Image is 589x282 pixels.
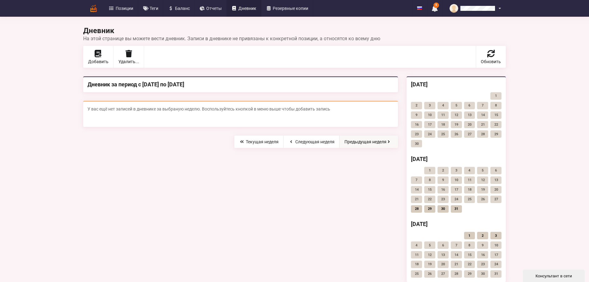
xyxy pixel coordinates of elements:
[234,136,284,148] a: Текущая неделя
[451,186,462,193] a: 17
[451,196,462,203] a: 24
[424,176,435,184] a: 8
[437,261,449,268] a: 20
[477,186,488,193] a: 19
[464,196,475,203] a: 25
[437,176,449,184] a: 9
[437,270,449,278] a: 27
[424,186,435,193] a: 15
[437,111,449,119] a: 11
[437,241,449,249] a: 6
[424,261,435,268] a: 19
[490,130,502,138] a: 29
[411,196,422,203] a: 21
[477,270,488,278] a: 30
[490,196,502,203] a: 27
[451,121,462,128] a: 19
[477,176,488,184] a: 12
[523,268,586,282] iframe: chat widget
[437,205,449,213] a: 30
[437,130,449,138] a: 25
[490,111,502,119] a: 15
[116,6,133,11] span: Позиции
[424,196,435,203] a: 22
[464,251,475,258] a: 15
[424,102,435,109] a: 3
[411,251,422,258] a: 11
[424,270,435,278] a: 26
[150,6,158,11] span: Теги
[451,261,462,268] a: 21
[284,136,339,148] a: Следующая неделя
[88,59,109,64] span: Добавить
[118,59,139,64] span: Удалить...
[437,186,449,193] a: 16
[464,241,475,249] a: 8
[451,176,462,184] a: 10
[411,121,422,128] a: 16
[411,81,502,88] div: [DATE]
[451,130,462,138] a: 26
[464,270,475,278] a: 29
[339,136,398,148] a: Предыдущая неделя
[175,6,190,11] span: Баланс
[490,261,502,268] a: 24
[481,59,501,64] span: Обновить
[83,36,506,41] div: На этой странице вы можете вести дневник. Записи в дневнике не привязаны к конкретной позиции, а ...
[451,270,462,278] a: 28
[424,251,435,258] a: 12
[490,186,502,193] a: 20
[477,121,488,128] a: 21
[424,121,435,128] a: 17
[451,167,462,174] a: 3
[464,186,475,193] a: 18
[477,102,488,109] a: 7
[88,3,99,14] img: logo-5391b84d95ca78eb0fcbe8eb83ca0fe5.png
[411,220,502,228] div: [DATE]
[424,130,435,138] a: 24
[424,167,435,174] a: 1
[437,251,449,258] a: 13
[477,130,488,138] a: 28
[477,111,488,119] a: 14
[490,251,502,258] a: 17
[411,176,422,184] a: 7
[464,167,475,174] a: 4
[451,205,462,213] a: 31
[411,102,422,109] a: 2
[411,205,422,213] a: 28
[83,26,506,41] h2: Дневник
[490,92,502,100] a: 1
[451,111,462,119] a: 12
[477,251,488,258] a: 16
[451,251,462,258] a: 14
[273,6,308,11] span: Резервные копии
[424,241,435,249] a: 5
[411,270,422,278] a: 25
[477,196,488,203] a: 26
[437,102,449,109] a: 4
[411,111,422,119] a: 9
[464,102,475,109] a: 6
[206,6,222,11] span: Отчеты
[490,176,502,184] a: 13
[437,121,449,128] a: 18
[464,176,475,184] a: 11
[464,232,475,239] a: 1
[490,121,502,128] a: 22
[490,167,502,174] a: 6
[450,4,458,13] img: no_avatar_64x64-c1df70be568ff5ffbc6dc4fa4a63b692.png
[424,111,435,119] a: 10
[464,261,475,268] a: 22
[424,205,435,213] a: 29
[477,167,488,174] a: 5
[490,270,502,278] a: 31
[451,102,462,109] a: 5
[238,6,256,11] span: Дневник
[490,232,502,239] a: 3
[464,130,475,138] a: 27
[464,111,475,119] a: 13
[490,241,502,249] a: 10
[411,155,502,163] div: [DATE]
